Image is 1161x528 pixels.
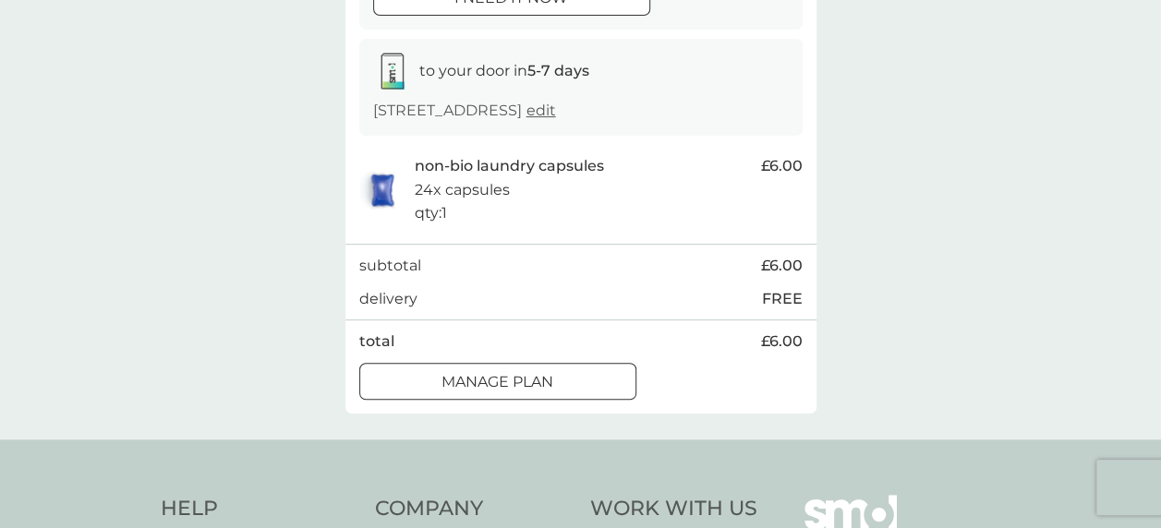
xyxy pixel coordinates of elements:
[359,330,394,354] p: total
[761,154,803,178] span: £6.00
[375,495,572,523] h4: Company
[359,254,421,278] p: subtotal
[373,99,556,123] p: [STREET_ADDRESS]
[359,363,636,400] button: Manage plan
[761,254,803,278] span: £6.00
[415,201,447,225] p: qty : 1
[526,102,556,119] a: edit
[415,178,510,202] p: 24x capsules
[415,154,604,178] p: non-bio laundry capsules
[590,495,757,523] h4: Work With Us
[441,370,553,394] p: Manage plan
[762,287,803,311] p: FREE
[161,495,357,523] h4: Help
[761,330,803,354] span: £6.00
[419,62,589,79] span: to your door in
[527,62,589,79] strong: 5-7 days
[359,287,417,311] p: delivery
